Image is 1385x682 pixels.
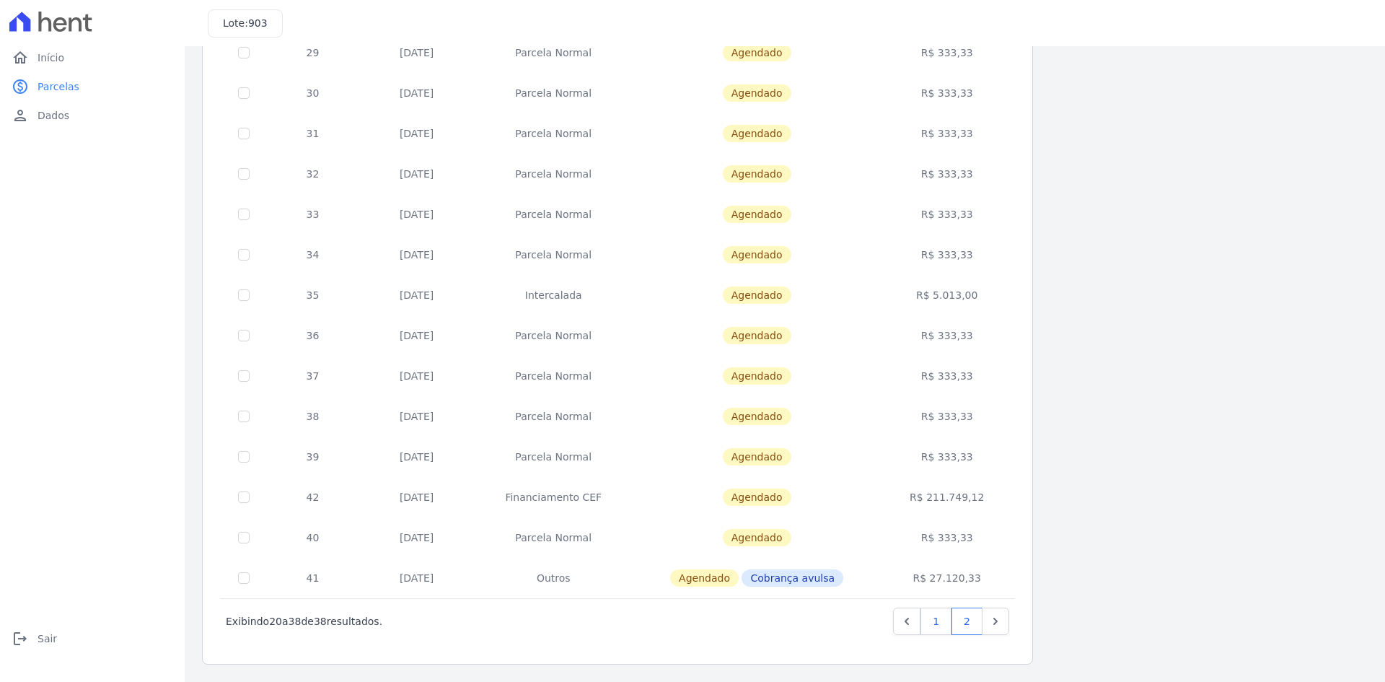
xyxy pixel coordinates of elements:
td: Parcela Normal [475,315,632,356]
h3: Lote: [223,16,268,31]
a: Previous [893,608,920,635]
span: Agendado [723,165,791,183]
td: 36 [267,315,359,356]
td: 39 [267,437,359,477]
span: Agendado [723,44,791,61]
td: Outros [475,558,632,598]
a: 2 [951,608,982,635]
td: R$ 333,33 [881,113,1013,154]
td: R$ 333,33 [881,32,1013,73]
td: [DATE] [359,477,475,517]
td: Financiamento CEF [475,477,632,517]
td: 38 [267,396,359,437]
span: Agendado [723,125,791,142]
td: R$ 333,33 [881,315,1013,356]
td: 32 [267,154,359,194]
span: 20 [269,616,282,627]
span: Cobrança avulsa [742,569,843,587]
span: Agendado [723,448,791,465]
span: Dados [38,108,69,123]
td: 29 [267,32,359,73]
a: personDados [6,101,179,130]
td: [DATE] [359,32,475,73]
td: R$ 5.013,00 [881,275,1013,315]
td: 40 [267,517,359,558]
span: 903 [248,17,268,29]
td: [DATE] [359,113,475,154]
td: Parcela Normal [475,194,632,235]
span: Início [38,51,64,65]
span: Agendado [723,246,791,263]
span: Agendado [670,569,739,587]
a: paidParcelas [6,72,179,101]
td: [DATE] [359,396,475,437]
td: R$ 211.749,12 [881,477,1013,517]
td: Parcela Normal [475,32,632,73]
td: R$ 27.120,33 [881,558,1013,598]
td: 34 [267,235,359,275]
span: Agendado [723,327,791,344]
i: logout [12,630,29,647]
td: [DATE] [359,73,475,113]
span: Parcelas [38,79,79,94]
a: logoutSair [6,624,179,653]
a: homeInício [6,43,179,72]
td: 35 [267,275,359,315]
td: [DATE] [359,437,475,477]
a: 1 [920,608,951,635]
td: R$ 333,33 [881,235,1013,275]
td: 42 [267,477,359,517]
span: Agendado [723,489,791,506]
td: 30 [267,73,359,113]
td: Parcela Normal [475,154,632,194]
span: 38 [289,616,302,627]
td: 31 [267,113,359,154]
td: Parcela Normal [475,235,632,275]
span: Agendado [723,206,791,223]
td: [DATE] [359,235,475,275]
i: person [12,107,29,124]
td: Parcela Normal [475,113,632,154]
td: R$ 333,33 [881,517,1013,558]
i: paid [12,78,29,95]
td: R$ 333,33 [881,154,1013,194]
td: Intercalada [475,275,632,315]
span: Sair [38,631,57,646]
td: Parcela Normal [475,73,632,113]
td: [DATE] [359,558,475,598]
td: R$ 333,33 [881,73,1013,113]
td: [DATE] [359,194,475,235]
span: Agendado [723,287,791,304]
span: Agendado [723,84,791,102]
td: [DATE] [359,275,475,315]
td: R$ 333,33 [881,194,1013,235]
td: 33 [267,194,359,235]
td: Parcela Normal [475,396,632,437]
td: R$ 333,33 [881,437,1013,477]
td: [DATE] [359,154,475,194]
a: Next [982,608,1009,635]
td: [DATE] [359,517,475,558]
td: 41 [267,558,359,598]
td: R$ 333,33 [881,396,1013,437]
td: [DATE] [359,356,475,396]
td: Parcela Normal [475,356,632,396]
td: Parcela Normal [475,437,632,477]
span: Agendado [723,408,791,425]
i: home [12,49,29,66]
td: 37 [267,356,359,396]
p: Exibindo a de resultados. [226,614,382,629]
td: R$ 333,33 [881,356,1013,396]
span: Agendado [723,529,791,546]
td: Parcela Normal [475,517,632,558]
span: 38 [314,616,327,627]
td: [DATE] [359,315,475,356]
span: Agendado [723,367,791,385]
